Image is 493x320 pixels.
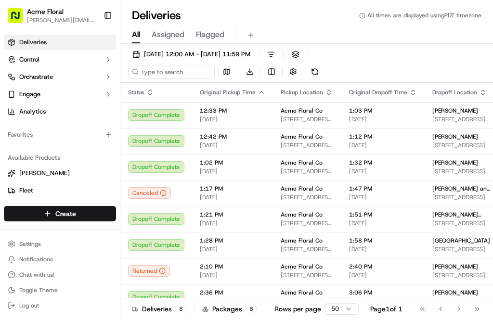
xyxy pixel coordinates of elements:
[19,107,46,116] span: Analytics
[349,159,417,166] span: 1:32 PM
[19,186,33,195] span: Fleet
[196,29,224,40] span: Flagged
[128,89,144,96] span: Status
[281,263,323,270] span: Acme Floral Co
[19,271,54,279] span: Chat with us!
[246,305,257,313] div: 8
[432,193,490,201] span: [STREET_ADDRESS]
[142,304,172,314] span: Deliveries
[4,268,116,282] button: Chat with us!
[4,52,116,67] button: Control
[176,305,186,313] div: 8
[432,289,478,296] span: [PERSON_NAME]
[432,159,478,166] span: [PERSON_NAME]
[281,237,323,244] span: Acme Floral Co
[4,253,116,266] button: Notifications
[19,256,53,263] span: Notifications
[432,271,490,279] span: [STREET_ADDRESS][US_STATE]
[432,185,490,192] span: [PERSON_NAME] and [PERSON_NAME]
[200,159,265,166] span: 1:02 PM
[200,115,265,123] span: [DATE]
[132,29,140,40] span: All
[4,127,116,142] div: Favorites
[349,289,417,296] span: 3:06 PM
[349,271,417,279] span: [DATE]
[349,89,407,96] span: Original Dropoff Time
[200,245,265,253] span: [DATE]
[349,185,417,192] span: 1:47 PM
[200,133,265,141] span: 12:42 PM
[349,141,417,149] span: [DATE]
[200,289,265,296] span: 2:36 PM
[200,237,265,244] span: 1:28 PM
[19,55,39,64] span: Control
[19,169,70,178] span: [PERSON_NAME]
[200,107,265,115] span: 12:33 PM
[432,167,490,175] span: [STREET_ADDRESS][PERSON_NAME]
[128,48,255,61] button: [DATE] 12:00 AM - [DATE] 11:59 PM
[132,8,181,23] h1: Deliveries
[8,169,112,178] a: [PERSON_NAME]
[4,150,116,166] div: Available Products
[432,115,490,123] span: [STREET_ADDRESS][PERSON_NAME]
[281,271,334,279] span: [STREET_ADDRESS][PERSON_NAME]
[4,4,100,27] button: Acme Floral[PERSON_NAME][EMAIL_ADDRESS][DOMAIN_NAME]
[367,12,481,19] span: All times are displayed using PDT timezone
[19,302,39,309] span: Log out
[4,183,116,198] button: Fleet
[27,16,96,24] span: [PERSON_NAME][EMAIL_ADDRESS][DOMAIN_NAME]
[281,219,334,227] span: [STREET_ADDRESS][PERSON_NAME]
[200,185,265,192] span: 1:17 PM
[281,193,334,201] span: [STREET_ADDRESS][PERSON_NAME]
[281,211,323,218] span: Acme Floral Co
[432,141,490,149] span: [STREET_ADDRESS]
[8,186,112,195] a: Fleet
[281,141,334,149] span: [STREET_ADDRESS][PERSON_NAME]
[281,89,323,96] span: Pickup Location
[370,304,402,314] div: Page 1 of 1
[27,7,64,16] button: Acme Floral
[432,245,490,253] span: [STREET_ADDRESS]
[432,263,478,270] span: [PERSON_NAME]
[4,206,116,221] button: Create
[349,237,417,244] span: 1:58 PM
[128,187,171,199] button: Canceled
[281,115,334,123] span: [STREET_ADDRESS][PERSON_NAME]
[55,209,76,218] span: Create
[152,29,184,40] span: Assigned
[4,237,116,251] button: Settings
[200,141,265,149] span: [DATE]
[200,219,265,227] span: [DATE]
[349,263,417,270] span: 2:40 PM
[432,211,490,218] span: [PERSON_NAME] [PERSON_NAME]
[281,167,334,175] span: [STREET_ADDRESS][PERSON_NAME]
[349,115,417,123] span: [DATE]
[274,304,321,314] p: Rows per page
[4,69,116,85] button: Orchestrate
[281,107,323,115] span: Acme Floral Co
[19,38,47,47] span: Deliveries
[349,219,417,227] span: [DATE]
[432,89,477,96] span: Dropoff Location
[281,185,323,192] span: Acme Floral Co
[4,299,116,312] button: Log out
[200,263,265,270] span: 2:10 PM
[4,166,116,181] button: [PERSON_NAME]
[4,87,116,102] button: Engage
[4,104,116,119] a: Analytics
[349,133,417,141] span: 1:12 PM
[281,133,323,141] span: Acme Floral Co
[19,73,53,81] span: Orchestrate
[128,65,215,78] input: Type to search
[200,167,265,175] span: [DATE]
[4,283,116,297] button: Toggle Theme
[19,286,58,294] span: Toggle Theme
[349,107,417,115] span: 1:03 PM
[432,219,490,227] span: [STREET_ADDRESS]
[349,211,417,218] span: 1:51 PM
[432,237,490,244] span: [GEOGRAPHIC_DATA]
[308,65,322,78] button: Refresh
[349,193,417,201] span: [DATE]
